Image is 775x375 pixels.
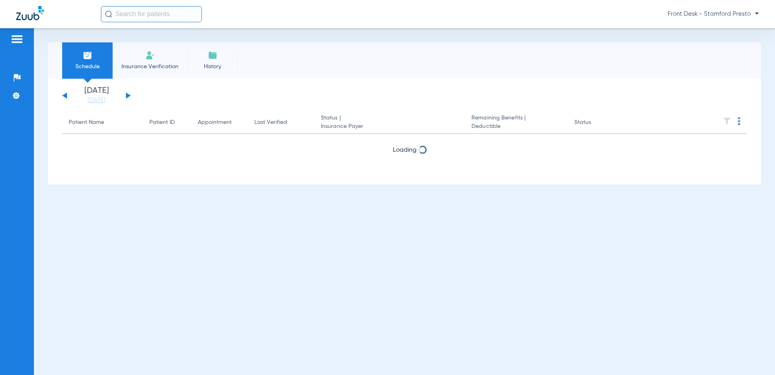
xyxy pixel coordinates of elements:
[393,147,417,153] span: Loading
[254,118,308,127] div: Last Verified
[72,96,121,105] a: [DATE]
[314,111,465,134] th: Status |
[198,118,232,127] div: Appointment
[69,118,136,127] div: Patient Name
[119,63,181,71] span: Insurance Verification
[149,118,175,127] div: Patient ID
[105,10,112,18] img: Search Icon
[208,50,218,60] img: History
[723,117,731,125] img: filter.svg
[16,6,44,20] img: Zuub Logo
[321,122,459,131] span: Insurance Payer
[254,118,287,127] div: Last Verified
[101,6,202,22] input: Search for patients
[465,111,568,134] th: Remaining Benefits |
[72,87,121,105] li: [DATE]
[68,63,107,71] span: Schedule
[471,122,561,131] span: Deductible
[393,168,417,175] span: Loading
[145,50,155,60] img: Manual Insurance Verification
[738,117,740,125] img: group-dot-blue.svg
[149,118,185,127] div: Patient ID
[69,118,104,127] div: Patient Name
[83,50,92,60] img: Schedule
[668,10,759,18] span: Front Desk - Stamford Presto
[10,34,23,44] img: hamburger-icon
[198,118,241,127] div: Appointment
[193,63,232,71] span: History
[568,111,622,134] th: Status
